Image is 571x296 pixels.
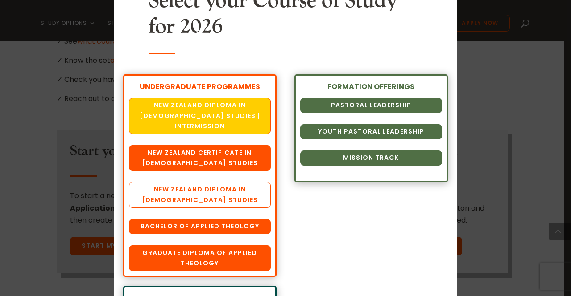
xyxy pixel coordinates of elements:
[129,219,271,234] a: Bachelor of Applied Theology
[129,81,271,92] div: UNDERGRADUATE PROGRAMMES
[300,98,442,113] a: Pastoral Leadership
[129,98,271,134] a: New Zealand Diploma in [DEMOGRAPHIC_DATA] Studies | Intermission
[300,81,442,92] div: FORMATION OFFERINGS
[129,145,271,171] a: New Zealand Certificate in [DEMOGRAPHIC_DATA] Studies
[129,245,271,271] a: Graduate Diploma of Applied Theology
[129,182,271,208] a: New Zealand Diploma in [DEMOGRAPHIC_DATA] Studies
[300,124,442,139] a: Youth Pastoral Leadership
[300,150,442,166] a: Mission Track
